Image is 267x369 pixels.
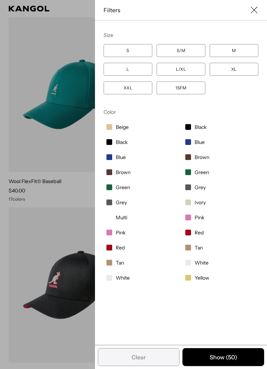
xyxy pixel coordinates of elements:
[182,348,264,366] button: Apply selected filters
[250,6,258,14] button: Close filter list
[195,260,209,266] span: White
[116,169,130,176] span: Brown
[98,348,180,366] button: Remove all filters
[195,244,203,251] span: Tan
[157,81,205,94] label: 1SFM
[157,44,205,57] label: S/M
[195,275,209,281] span: Yellow
[116,244,125,251] span: Red
[116,275,130,281] span: White
[104,32,258,38] div: Size
[116,124,129,130] span: Beige
[104,109,258,115] div: Color
[104,81,152,94] label: XXL
[195,184,206,191] span: Grey
[104,44,152,57] label: S
[195,124,206,130] span: Black
[210,63,258,76] label: XL
[116,260,124,266] span: Tan
[157,63,205,76] label: L/XL
[195,169,209,176] span: Green
[104,6,247,14] span: Filters
[116,184,130,191] span: Green
[116,199,127,206] span: Grey
[116,229,125,236] span: Pink
[195,214,204,221] span: Pink
[195,139,205,145] span: Blue
[210,44,258,57] label: M
[116,154,126,160] span: Blue
[195,229,204,236] span: Red
[104,63,152,76] label: L
[195,154,209,160] span: Brown
[195,199,206,206] span: Ivory
[116,139,128,145] span: Black
[116,214,127,221] span: Multi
